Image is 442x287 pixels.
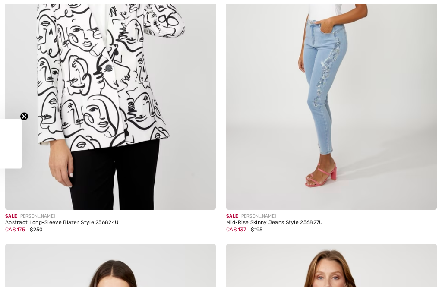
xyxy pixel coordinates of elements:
div: [PERSON_NAME] [226,213,437,220]
div: Mid-Rise Skinny Jeans Style 256827U [226,220,437,226]
span: CA$ 175 [5,227,25,233]
span: CA$ 137 [226,227,246,233]
div: Abstract Long-Sleeve Blazer Style 256824U [5,220,216,226]
span: $250 [30,227,43,233]
span: Sale [226,214,238,219]
span: $195 [251,227,262,233]
button: Close teaser [20,112,28,120]
span: Sale [5,214,17,219]
div: [PERSON_NAME] [5,213,216,220]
